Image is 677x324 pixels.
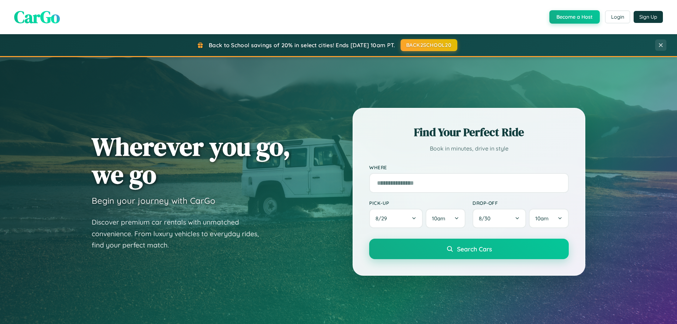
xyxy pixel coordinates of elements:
span: 10am [432,215,445,222]
button: 8/29 [369,209,423,228]
h3: Begin your journey with CarGo [92,195,215,206]
button: 10am [426,209,465,228]
span: CarGo [14,5,60,29]
span: 8 / 30 [479,215,494,222]
label: Drop-off [472,200,569,206]
button: Search Cars [369,239,569,259]
button: 8/30 [472,209,526,228]
button: Login [605,11,630,23]
label: Where [369,164,569,170]
button: BACK2SCHOOL20 [401,39,457,51]
p: Book in minutes, drive in style [369,143,569,154]
span: 10am [535,215,549,222]
button: Sign Up [634,11,663,23]
label: Pick-up [369,200,465,206]
button: 10am [529,209,569,228]
button: Become a Host [549,10,600,24]
p: Discover premium car rentals with unmatched convenience. From luxury vehicles to everyday rides, ... [92,216,268,251]
h2: Find Your Perfect Ride [369,124,569,140]
span: Back to School savings of 20% in select cities! Ends [DATE] 10am PT. [209,42,395,49]
span: Search Cars [457,245,492,253]
h1: Wherever you go, we go [92,133,291,188]
span: 8 / 29 [376,215,390,222]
